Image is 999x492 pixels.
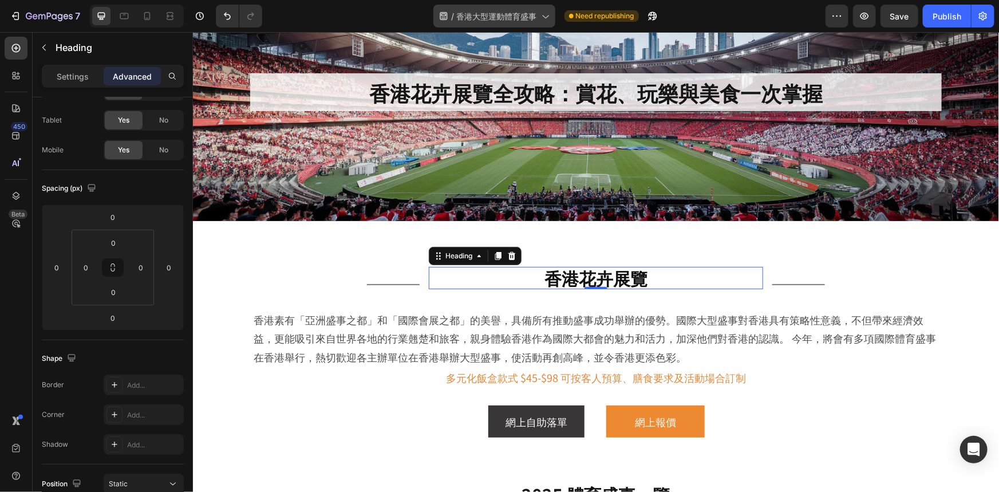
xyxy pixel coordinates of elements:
input: 0 [101,208,124,226]
span: Static [109,479,128,488]
p: 香港花卉展覽 [236,235,570,257]
div: Shape [42,351,78,367]
input: 0px [102,234,125,251]
span: Need republishing [576,11,634,21]
span: / [452,10,455,22]
div: Border [42,380,64,390]
input: 0px [132,259,149,276]
button: 7 [5,5,85,27]
input: 0px [77,259,94,276]
span: Yes [118,145,129,155]
div: Add... [127,440,181,450]
p: 網上報價 [442,380,483,399]
div: Open Intercom Messenger [960,436,988,463]
button: Save [880,5,918,27]
p: Settings [57,70,89,82]
div: Publish [933,10,961,22]
p: Heading [56,41,179,54]
span: No [159,145,168,155]
div: Corner [42,410,65,420]
input: 0px [102,284,125,301]
button: Publish [923,5,971,27]
span: No [159,115,168,125]
p: Advanced [113,70,152,82]
p: 網上自助落單 [313,380,374,399]
p: 多元化飯盒款式 $45-$98 可按客人預算、膳食要求及活動場合訂制 [61,336,745,355]
a: 網上報價 [413,373,512,406]
span: 香港大型運動體育盛事 [457,10,537,22]
h2: 2025 體育盛事一覽 [236,451,570,474]
span: Yes [118,115,129,125]
input: 0 [101,309,124,326]
div: Heading [250,219,282,229]
div: Beta [9,210,27,219]
div: 450 [11,122,27,131]
div: Undo/Redo [216,5,262,27]
div: Position [42,477,84,492]
div: Spacing (px) [42,181,98,196]
span: Save [890,11,909,21]
iframe: Design area [193,32,999,492]
h2: Rich Text Editor. Editing area: main [236,235,570,257]
div: Tablet [42,115,62,125]
div: Add... [127,380,181,391]
a: 網上自助落單 [295,373,392,406]
p: 7 [75,9,80,23]
div: Add... [127,410,181,420]
p: 香港素有「亞洲盛事之都」和「國際會展之都」的美譽，具備所有推動盛事成功舉辦的優勢。國際大型盛事對香港具有策略性意義，不但帶來經濟效益，更能吸引來自世界各地的行業翹楚和旅客，親身體驗香港作為國際大... [61,278,745,334]
div: Mobile [42,145,64,155]
input: 0 [160,259,177,276]
div: Shadow [42,439,68,450]
input: 0 [48,259,65,276]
